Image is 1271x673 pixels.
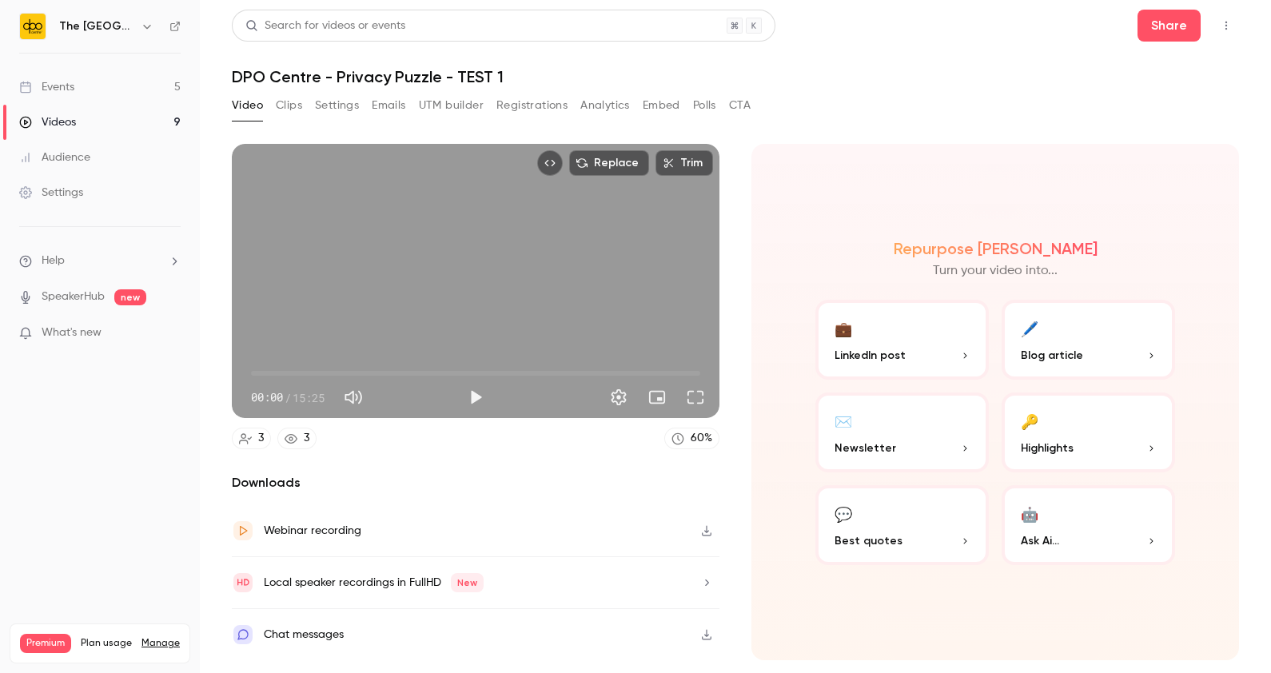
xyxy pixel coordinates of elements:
[679,381,711,413] button: Full screen
[537,150,563,176] button: Embed video
[42,253,65,269] span: Help
[815,300,989,380] button: 💼LinkedIn post
[1021,501,1038,526] div: 🤖
[894,239,1098,258] h2: Repurpose [PERSON_NAME]
[1021,316,1038,340] div: 🖊️
[20,634,71,653] span: Premium
[372,93,405,118] button: Emails
[451,573,484,592] span: New
[42,289,105,305] a: SpeakerHub
[641,381,673,413] button: Turn on miniplayer
[815,485,989,565] button: 💬Best quotes
[337,381,369,413] button: Mute
[729,93,751,118] button: CTA
[835,501,852,526] div: 💬
[258,430,264,447] div: 3
[419,93,484,118] button: UTM builder
[835,347,906,364] span: LinkedIn post
[251,389,325,406] div: 00:00
[460,381,492,413] button: Play
[161,326,181,340] iframe: Noticeable Trigger
[19,79,74,95] div: Events
[1021,347,1083,364] span: Blog article
[304,430,309,447] div: 3
[1002,300,1175,380] button: 🖊️Blog article
[19,253,181,269] li: help-dropdown-opener
[655,150,713,176] button: Trim
[19,185,83,201] div: Settings
[603,381,635,413] button: Settings
[569,150,649,176] button: Replace
[232,428,271,449] a: 3
[1021,408,1038,433] div: 🔑
[42,325,102,341] span: What's new
[20,14,46,39] img: The DPO Centre
[232,473,719,492] h2: Downloads
[664,428,719,449] a: 60%
[285,389,291,406] span: /
[693,93,716,118] button: Polls
[815,392,989,472] button: ✉️Newsletter
[835,316,852,340] div: 💼
[277,428,317,449] a: 3
[643,93,680,118] button: Embed
[933,261,1058,281] p: Turn your video into...
[264,625,344,644] div: Chat messages
[293,389,325,406] span: 15:25
[264,573,484,592] div: Local speaker recordings in FullHD
[835,440,896,456] span: Newsletter
[276,93,302,118] button: Clips
[1021,440,1074,456] span: Highlights
[264,521,361,540] div: Webinar recording
[141,637,180,650] a: Manage
[691,430,712,447] div: 60 %
[232,67,1239,86] h1: DPO Centre - Privacy Puzzle - TEST 1
[835,408,852,433] div: ✉️
[19,149,90,165] div: Audience
[315,93,359,118] button: Settings
[496,93,568,118] button: Registrations
[251,389,283,406] span: 00:00
[19,114,76,130] div: Videos
[232,93,263,118] button: Video
[245,18,405,34] div: Search for videos or events
[114,289,146,305] span: new
[580,93,630,118] button: Analytics
[1213,13,1239,38] button: Top Bar Actions
[1138,10,1201,42] button: Share
[1021,532,1059,549] span: Ask Ai...
[81,637,132,650] span: Plan usage
[59,18,134,34] h6: The [GEOGRAPHIC_DATA]
[1002,485,1175,565] button: 🤖Ask Ai...
[1002,392,1175,472] button: 🔑Highlights
[835,532,902,549] span: Best quotes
